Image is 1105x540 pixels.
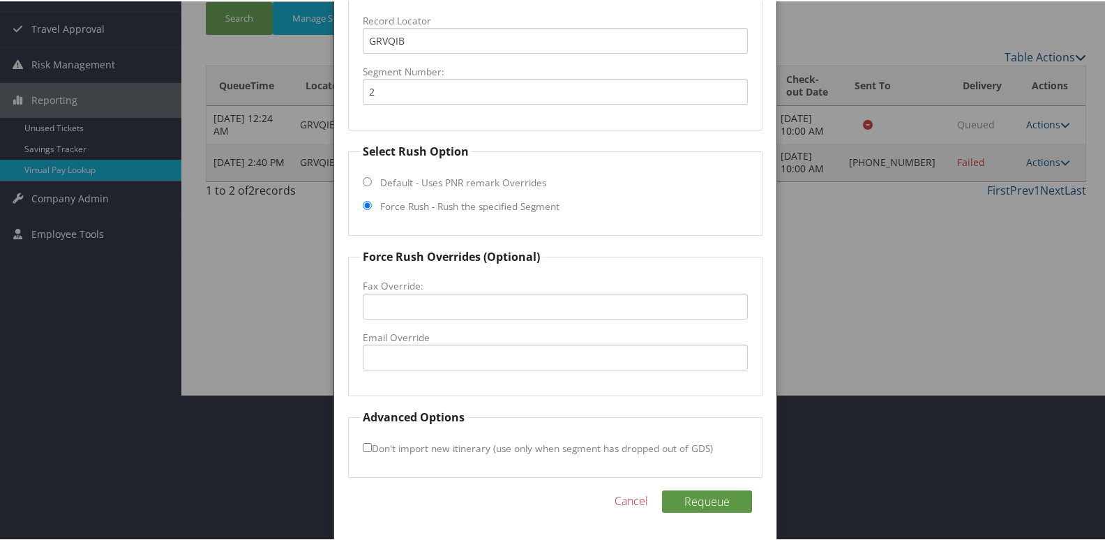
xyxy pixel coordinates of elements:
[361,247,542,264] legend: Force Rush Overrides (Optional)
[361,407,467,424] legend: Advanced Options
[361,142,471,158] legend: Select Rush Option
[380,198,559,212] label: Force Rush - Rush the specified Segment
[363,278,749,292] label: Fax Override:
[615,491,648,508] a: Cancel
[662,489,752,511] button: Requeue
[363,13,749,27] label: Record Locator
[363,442,372,451] input: Don't import new itinerary (use only when segment has dropped out of GDS)
[363,329,749,343] label: Email Override
[363,434,713,460] label: Don't import new itinerary (use only when segment has dropped out of GDS)
[363,63,749,77] label: Segment Number:
[380,174,546,188] label: Default - Uses PNR remark Overrides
